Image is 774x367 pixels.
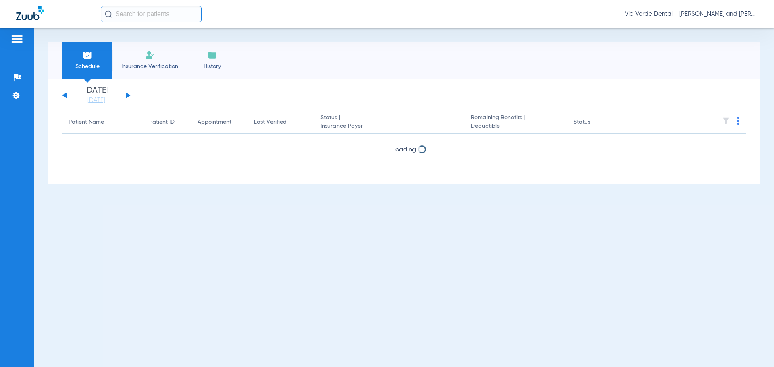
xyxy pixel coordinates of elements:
[69,118,136,126] div: Patient Name
[10,34,23,44] img: hamburger-icon
[254,118,308,126] div: Last Verified
[101,6,202,22] input: Search for patients
[567,111,622,134] th: Status
[464,111,567,134] th: Remaining Benefits |
[320,122,458,131] span: Insurance Payer
[722,117,730,125] img: filter.svg
[149,118,175,126] div: Patient ID
[198,118,231,126] div: Appointment
[69,118,104,126] div: Patient Name
[83,50,92,60] img: Schedule
[208,50,217,60] img: History
[254,118,287,126] div: Last Verified
[72,87,121,104] li: [DATE]
[737,117,739,125] img: group-dot-blue.svg
[105,10,112,18] img: Search Icon
[72,96,121,104] a: [DATE]
[68,62,106,70] span: Schedule
[145,50,155,60] img: Manual Insurance Verification
[392,147,416,153] span: Loading
[471,122,560,131] span: Deductible
[149,118,185,126] div: Patient ID
[119,62,181,70] span: Insurance Verification
[314,111,464,134] th: Status |
[193,62,231,70] span: History
[198,118,241,126] div: Appointment
[625,10,758,18] span: Via Verde Dental - [PERSON_NAME] and [PERSON_NAME] DDS
[16,6,44,20] img: Zuub Logo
